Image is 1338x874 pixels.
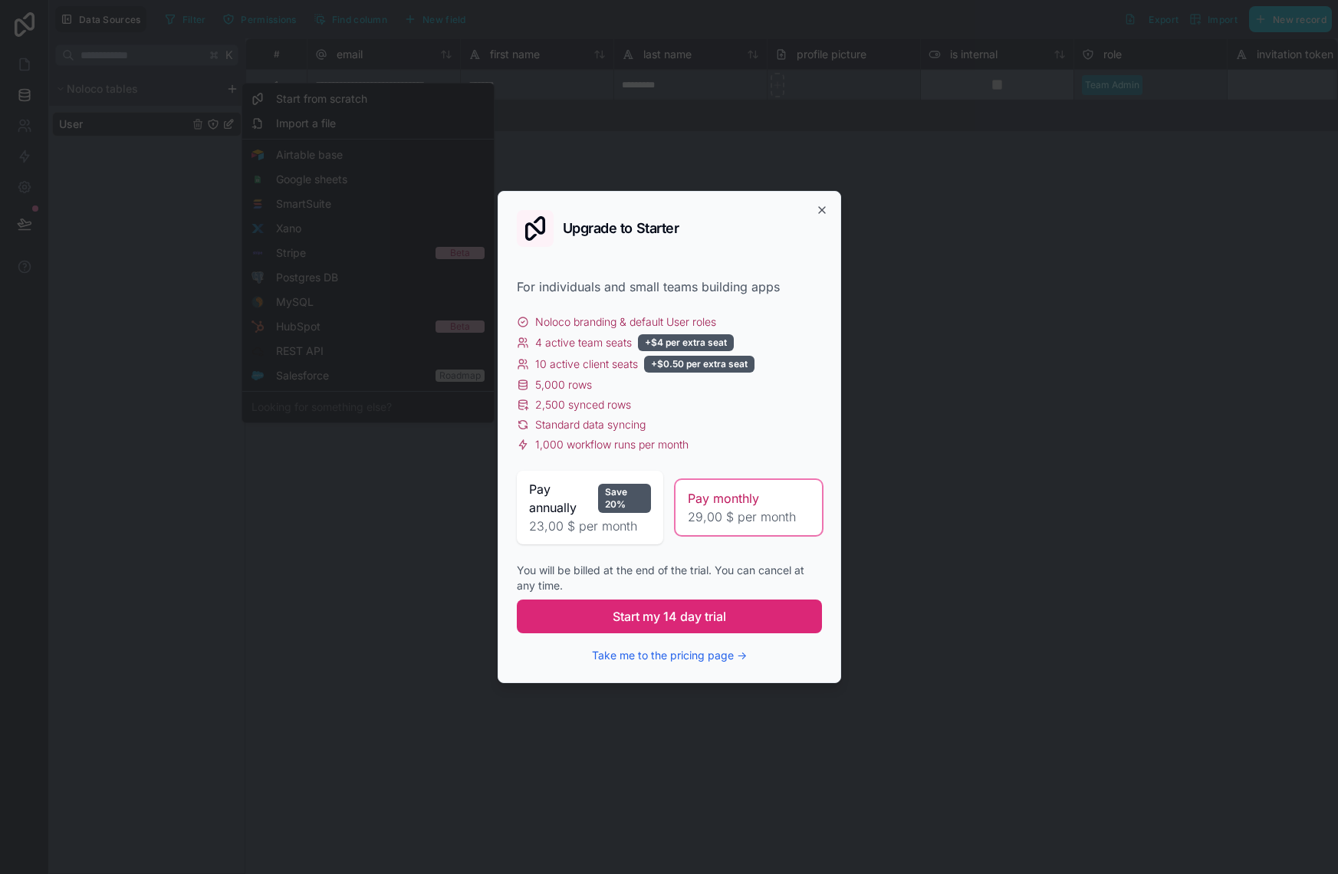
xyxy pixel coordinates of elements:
[592,648,747,663] button: Take me to the pricing page →
[517,278,822,296] div: For individuals and small teams building apps
[535,335,632,350] span: 4 active team seats
[688,508,810,526] span: 29,00 $ per month
[517,600,822,633] button: Start my 14 day trial
[535,314,716,330] span: Noloco branding & default User roles
[638,334,734,351] div: +$4 per extra seat
[535,377,592,393] span: 5,000 rows
[563,222,679,235] h2: Upgrade to Starter
[535,397,631,412] span: 2,500 synced rows
[598,484,651,513] div: Save 20%
[517,563,822,593] div: You will be billed at the end of the trial. You can cancel at any time.
[535,417,646,432] span: Standard data syncing
[529,517,651,535] span: 23,00 $ per month
[688,489,759,508] span: Pay monthly
[644,356,754,373] div: +$0.50 per extra seat
[529,480,592,517] span: Pay annually
[613,607,726,626] span: Start my 14 day trial
[535,437,689,452] span: 1,000 workflow runs per month
[535,356,638,372] span: 10 active client seats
